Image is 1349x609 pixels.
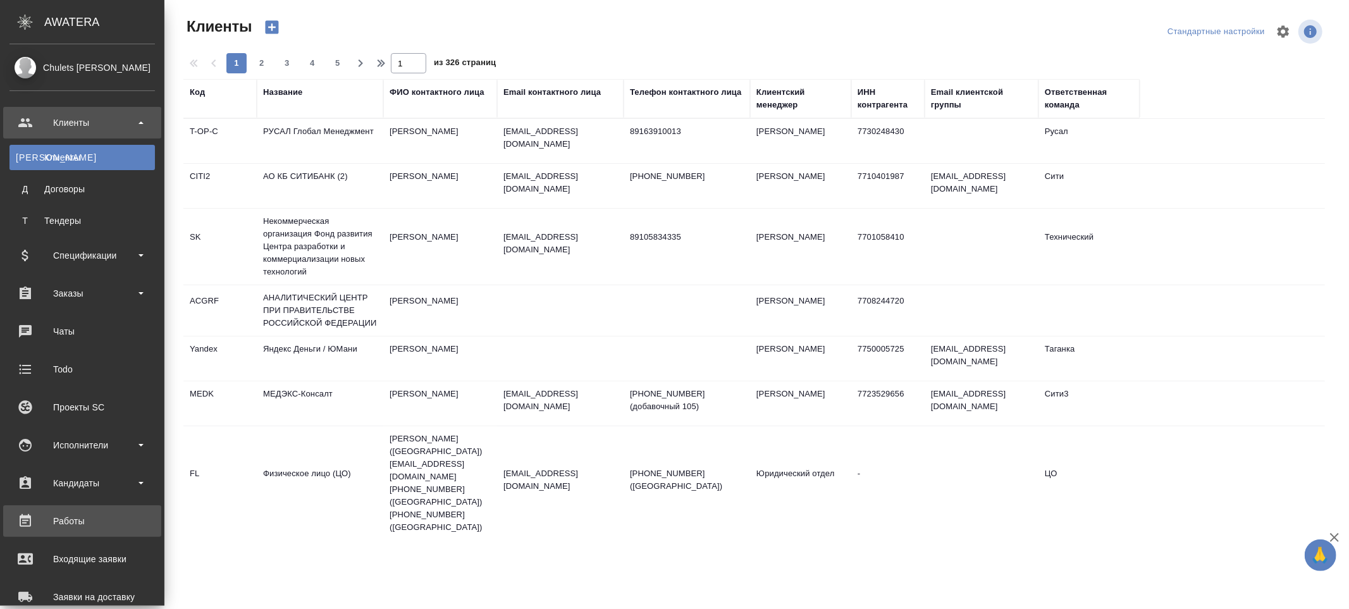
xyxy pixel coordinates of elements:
[503,125,617,151] p: [EMAIL_ADDRESS][DOMAIN_NAME]
[9,176,155,202] a: ДДоговоры
[1164,22,1268,42] div: split button
[9,246,155,265] div: Спецификации
[277,57,297,70] span: 3
[9,474,155,493] div: Кандидаты
[503,170,617,195] p: [EMAIL_ADDRESS][DOMAIN_NAME]
[503,86,601,99] div: Email контактного лица
[183,288,257,333] td: ACGRF
[630,125,744,138] p: 89163910013
[16,151,149,164] div: Клиенты
[750,288,851,333] td: [PERSON_NAME]
[750,381,851,426] td: [PERSON_NAME]
[9,284,155,303] div: Заказы
[1038,119,1140,163] td: Русал
[183,164,257,208] td: CITI2
[851,461,925,505] td: -
[302,53,323,73] button: 4
[3,505,161,537] a: Работы
[328,57,348,70] span: 5
[1045,86,1133,111] div: Ответственная команда
[630,86,742,99] div: Телефон контактного лица
[183,16,252,37] span: Клиенты
[1038,164,1140,208] td: Сити
[630,231,744,243] p: 89105834335
[434,55,496,73] span: из 326 страниц
[9,113,155,132] div: Клиенты
[257,119,383,163] td: РУСАЛ Глобал Менеджмент
[257,164,383,208] td: АО КБ СИТИБАНК (2)
[1038,461,1140,505] td: ЦО
[190,86,205,99] div: Код
[503,388,617,413] p: [EMAIL_ADDRESS][DOMAIN_NAME]
[9,587,155,606] div: Заявки на доставку
[16,183,149,195] div: Договоры
[252,57,272,70] span: 2
[756,86,845,111] div: Клиентский менеджер
[383,288,497,333] td: [PERSON_NAME]
[383,225,497,269] td: [PERSON_NAME]
[302,57,323,70] span: 4
[9,145,155,170] a: [PERSON_NAME]Клиенты
[383,426,497,540] td: [PERSON_NAME] ([GEOGRAPHIC_DATA]) [EMAIL_ADDRESS][DOMAIN_NAME] [PHONE_NUMBER] ([GEOGRAPHIC_DATA])...
[277,53,297,73] button: 3
[1268,16,1298,47] span: Настроить таблицу
[9,436,155,455] div: Исполнители
[383,381,497,426] td: [PERSON_NAME]
[851,119,925,163] td: 7730248430
[257,336,383,381] td: Яндекс Деньги / ЮМани
[925,381,1038,426] td: [EMAIL_ADDRESS][DOMAIN_NAME]
[630,170,744,183] p: [PHONE_NUMBER]
[9,512,155,531] div: Работы
[9,61,155,75] div: Chulets [PERSON_NAME]
[257,16,287,38] button: Создать
[630,388,744,413] p: [PHONE_NUMBER] (добавочный 105)
[383,119,497,163] td: [PERSON_NAME]
[257,209,383,285] td: Некоммерческая организация Фонд развития Центра разработки и коммерциализации новых технологий
[257,381,383,426] td: МЕДЭКС-Консалт
[3,316,161,347] a: Чаты
[1038,381,1140,426] td: Сити3
[183,119,257,163] td: T-OP-C
[851,288,925,333] td: 7708244720
[851,164,925,208] td: 7710401987
[750,336,851,381] td: [PERSON_NAME]
[183,461,257,505] td: FL
[3,354,161,385] a: Todo
[1038,225,1140,269] td: Технический
[925,336,1038,381] td: [EMAIL_ADDRESS][DOMAIN_NAME]
[630,467,744,493] p: [PHONE_NUMBER] ([GEOGRAPHIC_DATA])
[858,86,918,111] div: ИНН контрагента
[851,336,925,381] td: 7750005725
[9,398,155,417] div: Проекты SC
[252,53,272,73] button: 2
[390,86,484,99] div: ФИО контактного лица
[931,86,1032,111] div: Email клиентской группы
[257,285,383,336] td: АНАЛИТИЧЕСКИЙ ЦЕНТР ПРИ ПРАВИТЕЛЬСТВЕ РОССИЙСКОЙ ФЕДЕРАЦИИ
[503,231,617,256] p: [EMAIL_ADDRESS][DOMAIN_NAME]
[328,53,348,73] button: 5
[9,550,155,569] div: Входящие заявки
[44,9,164,35] div: AWATERA
[750,164,851,208] td: [PERSON_NAME]
[263,86,302,99] div: Название
[16,214,149,227] div: Тендеры
[9,208,155,233] a: ТТендеры
[257,461,383,505] td: Физическое лицо (ЦО)
[750,225,851,269] td: [PERSON_NAME]
[1305,539,1336,571] button: 🙏
[9,322,155,341] div: Чаты
[1298,20,1325,44] span: Посмотреть информацию
[1038,336,1140,381] td: Таганка
[383,164,497,208] td: [PERSON_NAME]
[183,225,257,269] td: SK
[750,119,851,163] td: [PERSON_NAME]
[851,381,925,426] td: 7723529656
[851,225,925,269] td: 7701058410
[1310,542,1331,569] span: 🙏
[383,336,497,381] td: [PERSON_NAME]
[3,391,161,423] a: Проекты SC
[503,467,617,493] p: [EMAIL_ADDRESS][DOMAIN_NAME]
[9,360,155,379] div: Todo
[925,164,1038,208] td: [EMAIL_ADDRESS][DOMAIN_NAME]
[3,543,161,575] a: Входящие заявки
